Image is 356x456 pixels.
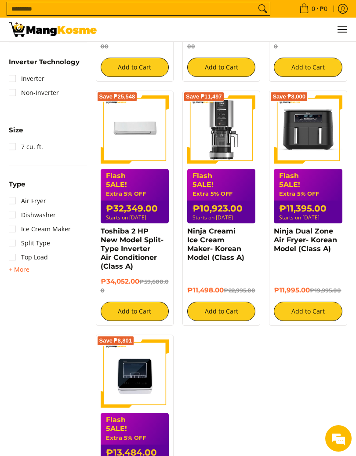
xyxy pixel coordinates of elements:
ul: Customer Navigation [105,18,347,41]
nav: Main Menu [105,18,347,41]
a: Inverter [9,72,44,86]
span: • [297,4,330,14]
del: ₱45,300.00 [274,34,339,50]
button: Add to Cart [274,302,342,321]
button: Menu [337,18,347,41]
h6: ₱34,052.00 [101,277,169,295]
summary: Open [9,181,25,194]
em: Submit [129,271,160,283]
button: Search [256,2,270,15]
a: Non-Inverter [9,86,59,100]
img: BREAKING NEWS: Flash 5ale! August 15-17, 2025 l Mang Kosme [9,22,97,37]
del: ₱59,600.00 [101,278,169,294]
a: Ninja Dual Zone Air Fryer- Korean Model (Class A) [274,227,337,253]
img: Toshiba 2 HP New Model Split-Type Inverter Air Conditioner (Class A) [101,95,169,164]
a: Dishwasher [9,208,56,222]
span: Save ₱11,497 [186,94,222,99]
button: Add to Cart [187,58,255,77]
h6: ₱11,498.00 [187,286,255,295]
span: Inverter Technology [9,58,80,65]
span: + More [9,266,29,273]
img: ninja-dual-zone-air-fryer-full-view-mang-kosme [274,95,342,164]
span: 0 [310,6,316,12]
summary: Open [9,58,80,72]
span: Size [9,127,23,133]
span: Save ₱25,548 [99,94,135,99]
h6: ₱31,710.00 [274,33,342,51]
a: Air Fryer [9,194,46,208]
a: Split Type [9,236,50,250]
del: ₱22,995.00 [224,287,255,294]
img: Toshiba Mini 4-Set Dishwasher (Class A) [101,339,169,408]
a: Toshiba 2 HP New Model Split-Type Inverter Air Conditioner (Class A) [101,227,163,270]
del: ₱19,995.00 [310,287,341,294]
div: Minimize live chat window [144,4,165,26]
a: Ice Cream Maker [9,222,71,236]
span: Type [9,181,25,187]
img: ninja-creami-ice-cream-maker-gray-korean-model-full-view-mang-kosme [187,95,255,164]
span: Save ₱8,000 [272,94,305,99]
a: Top Load [9,250,48,264]
span: ₱0 [319,6,329,12]
h6: ₱20,654.00 [187,33,255,51]
summary: Open [9,264,29,275]
span: Save ₱8,801 [99,338,132,343]
a: Ninja Creami Ice Cream Maker- Korean Model (Class A) [187,227,244,262]
span: We are offline. Please leave us a message. [18,111,153,200]
h6: ₱11,995.00 [274,286,342,295]
a: 7 cu. ft. [9,140,43,154]
button: Add to Cart [101,58,169,77]
div: Leave a message [46,49,148,61]
del: ₱39,600.00 [187,34,252,50]
del: ₱50,700.00 [101,34,166,50]
button: Add to Cart [274,58,342,77]
button: Add to Cart [101,302,169,321]
h6: ₱35,490.00 [101,33,169,51]
summary: Open [9,127,23,140]
button: Add to Cart [187,302,255,321]
textarea: Type your message and click 'Submit' [4,240,167,271]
